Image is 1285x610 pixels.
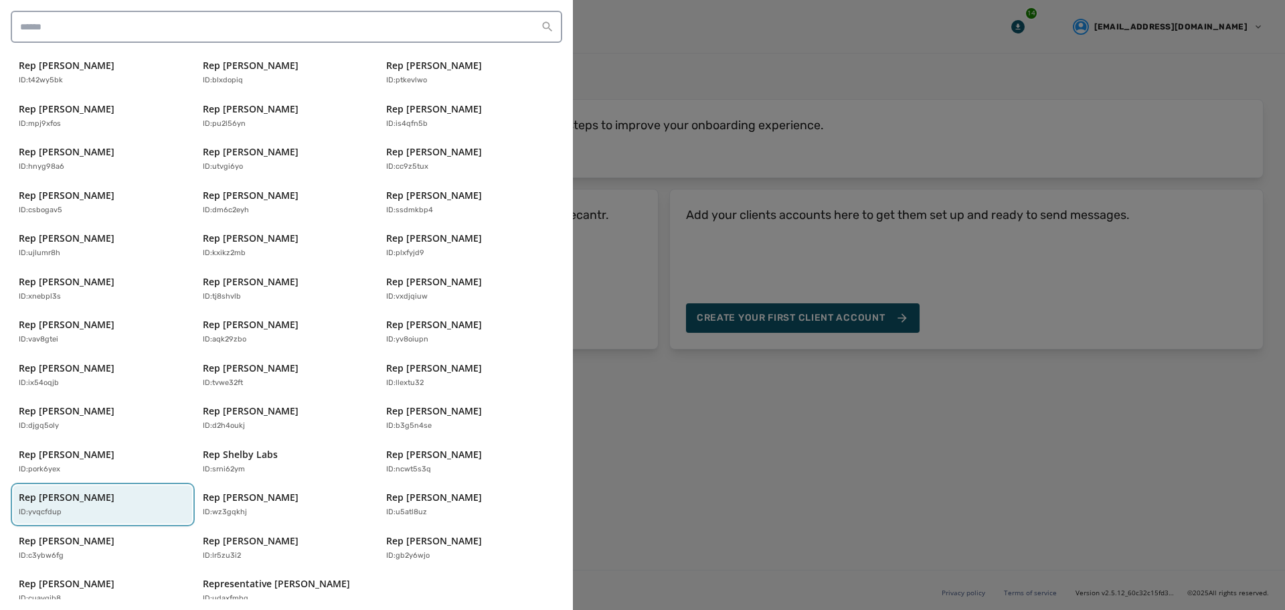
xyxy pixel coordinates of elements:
[203,577,350,591] p: Representative [PERSON_NAME]
[381,226,560,264] button: Rep [PERSON_NAME]ID:plxfyjd9
[19,291,61,303] p: ID: xnebpl3s
[386,59,482,72] p: Rep [PERSON_NAME]
[203,334,246,346] p: ID: aqk29zbo
[197,140,376,178] button: Rep [PERSON_NAME]ID:utvgi6yo
[197,572,376,610] button: Representative [PERSON_NAME]ID:udaxfmhg
[13,356,192,394] button: Rep [PERSON_NAME]ID:ix54oqjb
[381,183,560,222] button: Rep [PERSON_NAME]ID:ssdmkbp4
[386,102,482,116] p: Rep [PERSON_NAME]
[381,313,560,351] button: Rep [PERSON_NAME]ID:yv8oiupn
[203,421,245,432] p: ID: d2h4oukj
[386,145,482,159] p: Rep [PERSON_NAME]
[386,491,482,504] p: Rep [PERSON_NAME]
[19,448,114,461] p: Rep [PERSON_NAME]
[19,189,114,202] p: Rep [PERSON_NAME]
[19,378,59,389] p: ID: ix54oqjb
[203,189,298,202] p: Rep [PERSON_NAME]
[19,205,62,216] p: ID: csbogav5
[19,232,114,245] p: Rep [PERSON_NAME]
[197,313,376,351] button: Rep [PERSON_NAME]ID:aqk29zbo
[386,189,482,202] p: Rep [PERSON_NAME]
[381,356,560,394] button: Rep [PERSON_NAME]ID:llextu32
[203,404,298,418] p: Rep [PERSON_NAME]
[203,75,243,86] p: ID: blxdopiq
[19,421,59,432] p: ID: djgq5oly
[19,534,114,548] p: Rep [PERSON_NAME]
[386,75,427,86] p: ID: ptkevlwo
[13,140,192,178] button: Rep [PERSON_NAME]ID:hnyg98a6
[386,404,482,418] p: Rep [PERSON_NAME]
[203,119,246,130] p: ID: pu2l56yn
[386,248,424,259] p: ID: plxfyjd9
[203,248,246,259] p: ID: kxikz2mb
[19,464,60,475] p: ID: pork6yex
[19,275,114,289] p: Rep [PERSON_NAME]
[19,550,64,562] p: ID: c3ybw6fg
[386,275,482,289] p: Rep [PERSON_NAME]
[386,507,427,518] p: ID: u5atl8uz
[197,399,376,437] button: Rep [PERSON_NAME]ID:d2h4oukj
[386,464,431,475] p: ID: ncwt5s3q
[381,443,560,481] button: Rep [PERSON_NAME]ID:ncwt5s3q
[19,334,58,346] p: ID: vav8gtei
[386,534,482,548] p: Rep [PERSON_NAME]
[381,529,560,567] button: Rep [PERSON_NAME]ID:gb2y6wjo
[197,529,376,567] button: Rep [PERSON_NAME]ID:lr5zu3i2
[381,140,560,178] button: Rep [PERSON_NAME]ID:cc9z5tux
[197,356,376,394] button: Rep [PERSON_NAME]ID:tvwe32ft
[197,485,376,524] button: Rep [PERSON_NAME]ID:wz3gqkhj
[13,399,192,437] button: Rep [PERSON_NAME]ID:djgq5oly
[19,593,61,605] p: ID: cuavgib8
[203,550,241,562] p: ID: lr5zu3i2
[203,232,298,245] p: Rep [PERSON_NAME]
[203,145,298,159] p: Rep [PERSON_NAME]
[203,507,247,518] p: ID: wz3gqkhj
[13,226,192,264] button: Rep [PERSON_NAME]ID:ujlumr8h
[386,291,428,303] p: ID: vxdjqiuw
[19,75,63,86] p: ID: t42wy5bk
[386,448,482,461] p: Rep [PERSON_NAME]
[13,572,192,610] button: Rep [PERSON_NAME]ID:cuavgib8
[203,161,243,173] p: ID: utvgi6yo
[13,183,192,222] button: Rep [PERSON_NAME]ID:csbogav5
[19,507,62,518] p: ID: yvqcfdup
[203,491,298,504] p: Rep [PERSON_NAME]
[19,102,114,116] p: Rep [PERSON_NAME]
[13,313,192,351] button: Rep [PERSON_NAME]ID:vav8gtei
[203,291,241,303] p: ID: tj8shvlb
[381,399,560,437] button: Rep [PERSON_NAME]ID:b3g5n4se
[203,593,248,605] p: ID: udaxfmhg
[203,59,298,72] p: Rep [PERSON_NAME]
[386,334,428,346] p: ID: yv8oiupn
[197,443,376,481] button: Rep Shelby LabsID:srni62ym
[203,448,278,461] p: Rep Shelby Labs
[203,362,298,375] p: Rep [PERSON_NAME]
[203,378,243,389] p: ID: tvwe32ft
[386,550,430,562] p: ID: gb2y6wjo
[381,97,560,135] button: Rep [PERSON_NAME]ID:is4qfn5b
[203,464,245,475] p: ID: srni62ym
[197,97,376,135] button: Rep [PERSON_NAME]ID:pu2l56yn
[19,119,61,130] p: ID: mpj9xfos
[19,404,114,418] p: Rep [PERSON_NAME]
[197,270,376,308] button: Rep [PERSON_NAME]ID:tj8shvlb
[19,248,60,259] p: ID: ujlumr8h
[203,534,298,548] p: Rep [PERSON_NAME]
[13,270,192,308] button: Rep [PERSON_NAME]ID:xnebpl3s
[13,443,192,481] button: Rep [PERSON_NAME]ID:pork6yex
[19,145,114,159] p: Rep [PERSON_NAME]
[197,183,376,222] button: Rep [PERSON_NAME]ID:dm6c2eyh
[19,362,114,375] p: Rep [PERSON_NAME]
[19,491,114,504] p: Rep [PERSON_NAME]
[19,318,114,331] p: Rep [PERSON_NAME]
[386,318,482,331] p: Rep [PERSON_NAME]
[203,205,249,216] p: ID: dm6c2eyh
[381,485,560,524] button: Rep [PERSON_NAME]ID:u5atl8uz
[197,54,376,92] button: Rep [PERSON_NAME]ID:blxdopiq
[386,205,433,216] p: ID: ssdmkbp4
[13,485,192,524] button: Rep [PERSON_NAME]ID:yvqcfdup
[381,54,560,92] button: Rep [PERSON_NAME]ID:ptkevlwo
[13,529,192,567] button: Rep [PERSON_NAME]ID:c3ybw6fg
[386,161,428,173] p: ID: cc9z5tux
[386,378,424,389] p: ID: llextu32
